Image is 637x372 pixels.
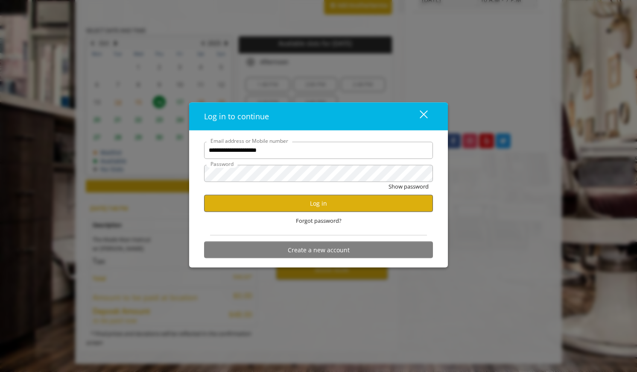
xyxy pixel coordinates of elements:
[410,110,427,123] div: close dialog
[206,159,238,168] label: Password
[389,182,429,191] button: Show password
[296,216,342,225] span: Forgot password?
[204,142,433,159] input: Email address or Mobile number
[204,195,433,212] button: Log in
[404,107,433,125] button: close dialog
[204,111,269,121] span: Log in to continue
[206,136,292,145] label: Email address or Mobile number
[204,242,433,258] button: Create a new account
[204,165,433,182] input: Password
